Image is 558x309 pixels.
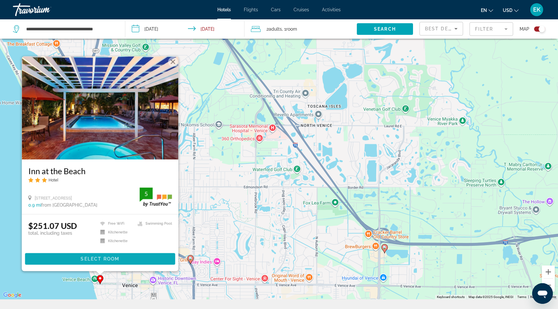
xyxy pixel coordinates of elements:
[269,26,282,32] span: Adults
[481,5,493,15] button: Change language
[81,256,119,262] span: Select Room
[13,1,77,18] a: Travorium
[517,295,526,299] a: Terms (opens in new tab)
[244,7,258,12] a: Flights
[425,26,459,31] span: Best Deals
[97,221,135,226] li: Free WiFi
[294,7,309,12] a: Cruises
[140,188,172,207] img: trustyou-badge.svg
[425,25,458,33] mat-select: Sort by
[542,265,555,278] button: Zoom in
[135,221,172,226] li: Swimming Pool
[2,291,23,299] a: Open this area in Google Maps (opens a new window)
[168,57,178,67] button: Close
[22,56,179,160] img: Hotel image
[470,22,513,36] button: Filter
[217,7,231,12] a: Hotels
[49,178,58,183] span: Hotel
[271,7,281,12] a: Cars
[533,6,541,13] span: EK
[25,253,175,265] button: Select Room
[28,166,172,176] a: Inn at the Beach
[469,295,513,299] span: Map data ©2025 Google, INEGI
[503,5,519,15] button: Change currency
[41,203,98,208] span: from [GEOGRAPHIC_DATA]
[437,295,465,299] button: Keyboard shortcuts
[125,19,244,39] button: Check-in date: Oct 3, 2025 Check-out date: Oct 4, 2025
[503,8,512,13] span: USD
[97,230,135,235] li: Kitchenette
[35,196,72,201] span: [STREET_ADDRESS]
[528,3,545,16] button: User Menu
[266,25,282,34] span: 2
[322,7,341,12] a: Activities
[244,19,357,39] button: Travelers: 2 adults, 0 children
[374,26,396,32] span: Search
[530,295,556,299] a: Report a map error
[97,238,135,244] li: Kitchenette
[140,190,153,198] div: 5
[28,177,172,183] div: 3 star Hotel
[520,25,529,34] span: Map
[2,291,23,299] img: Google
[542,279,555,292] button: Zoom out
[25,256,175,261] a: Select Room
[357,23,413,35] button: Search
[529,26,545,32] button: Toggle map
[28,231,77,236] p: total, including taxes
[532,283,553,304] iframe: Button to launch messaging window
[28,203,41,208] span: 0.9 mi
[28,221,77,231] ins: $251.07 USD
[282,25,297,34] span: , 1
[286,26,297,32] span: Room
[481,8,487,13] span: en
